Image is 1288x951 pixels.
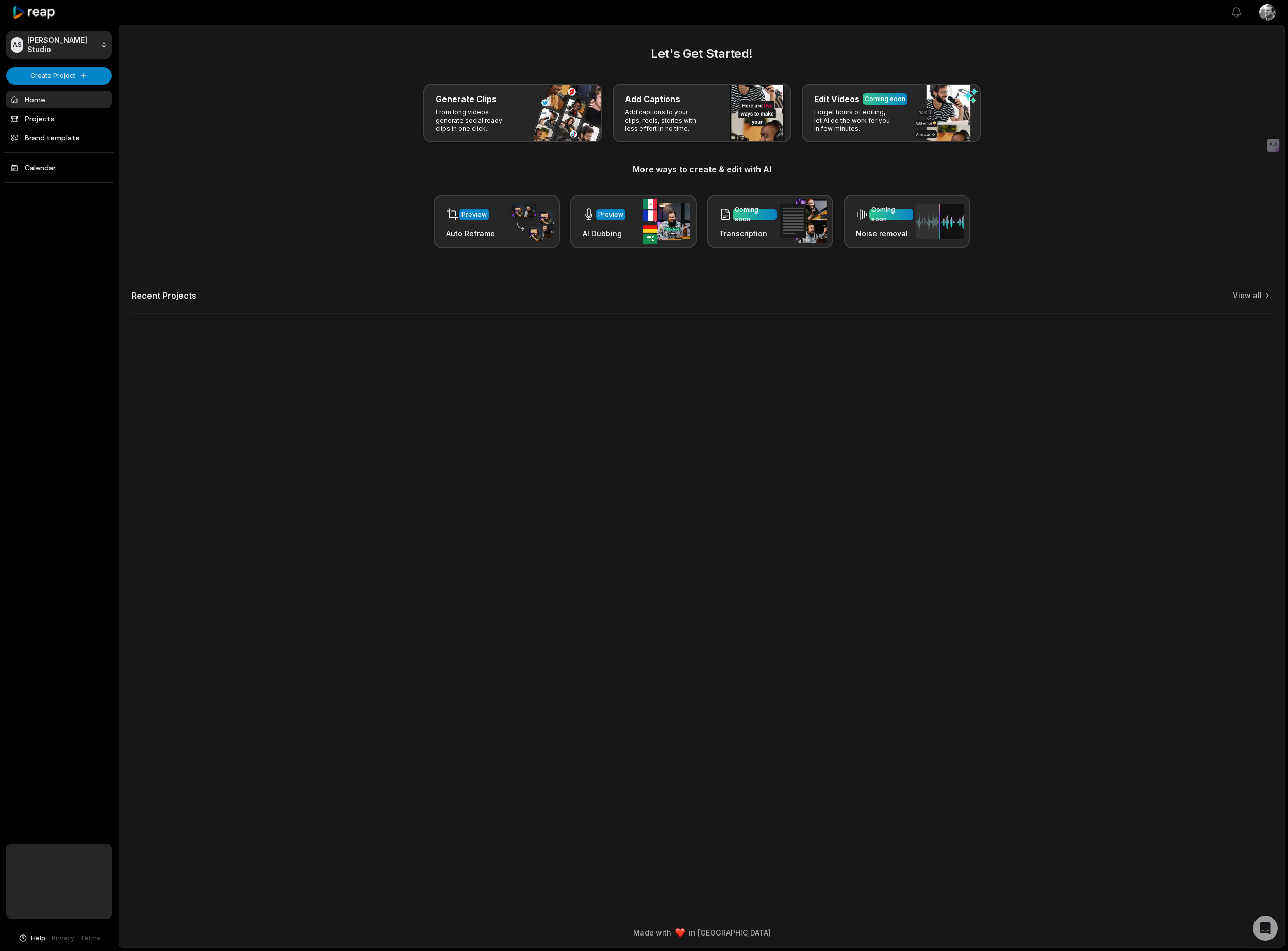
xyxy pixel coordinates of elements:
[436,93,497,105] h3: Generate Clips
[11,37,23,53] div: AS
[6,91,112,108] a: Home
[461,210,487,219] div: Preview
[18,933,45,943] button: Help
[916,204,964,239] img: noise_removal.png
[27,36,96,54] p: [PERSON_NAME] Studio
[80,933,101,943] a: Terms
[436,108,516,133] p: From long videos generate social ready clips in one click.
[131,163,1272,175] h3: More ways to create & edit with AI
[6,110,112,127] a: Projects
[446,228,495,239] h3: Auto Reframe
[625,93,680,105] h3: Add Captions
[1233,290,1262,301] a: View all
[814,108,894,133] p: Forget hours of editing, let AI do the work for you in few minutes.
[1253,916,1278,941] div: Open Intercom Messenger
[643,199,690,244] img: ai_dubbing.png
[131,44,1272,63] h2: Let's Get Started!
[131,290,196,301] h2: Recent Projects
[871,205,911,224] div: Coming soon
[52,933,74,943] a: Privacy
[675,928,685,938] img: heart emoji
[6,67,112,85] button: Create Project
[6,159,112,176] a: Calendar
[625,108,705,133] p: Add captions to your clips, reels, stories with less effort in no time.
[506,202,554,242] img: auto_reframe.png
[780,199,827,243] img: transcription.png
[6,129,112,146] a: Brand template
[583,228,625,239] h3: AI Dubbing
[735,205,774,224] div: Coming soon
[128,927,1275,938] div: Made with in [GEOGRAPHIC_DATA]
[598,210,623,219] div: Preview
[31,933,45,943] span: Help
[719,228,777,239] h3: Transcription
[814,93,860,105] h3: Edit Videos
[856,228,913,239] h3: Noise removal
[865,94,905,104] div: Coming soon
